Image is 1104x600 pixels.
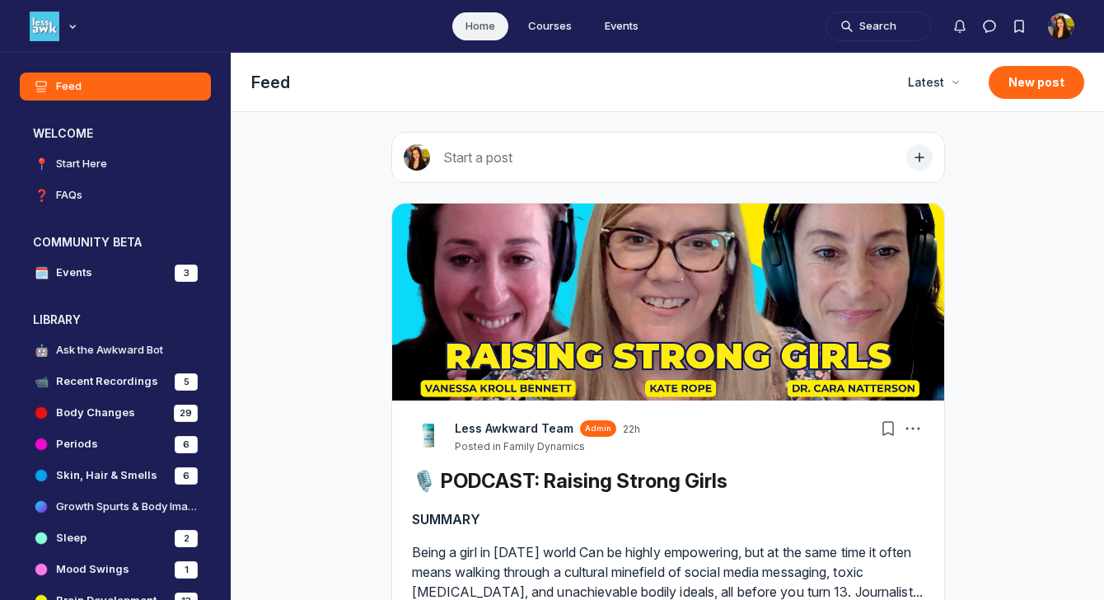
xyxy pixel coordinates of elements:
h3: COMMUNITY BETA [33,234,142,251]
button: Bookmarks [1004,12,1034,41]
button: User menu options [1048,13,1074,40]
button: Posted in Family Dynamics [455,440,585,453]
a: View Less Awkward Team profile [412,420,445,453]
span: 📹 [33,373,49,390]
a: Growth Spurts & Body Image [20,493,211,521]
div: 5 [175,373,198,391]
a: Sleep2 [20,524,211,552]
div: 6 [175,436,198,453]
h4: Events [56,265,92,281]
h1: Feed [251,71,885,94]
button: New post [989,66,1084,99]
span: ❓ [33,187,49,204]
h4: Start Here [56,156,107,172]
button: Notifications [945,12,975,41]
a: 🗓️Events3 [20,259,211,287]
button: View Less Awkward Team profileAdmin22hPosted in Family Dynamics [455,420,640,453]
span: 📍 [33,156,49,172]
header: Page Header [232,53,1104,112]
a: Body Changes29 [20,399,211,427]
h4: Mood Swings [56,561,129,578]
a: ❓FAQs [20,181,211,209]
button: Direct messages [975,12,1004,41]
a: Feed [20,73,211,101]
button: Latest [898,68,969,97]
h4: Periods [56,436,98,452]
a: 22h [623,423,640,436]
a: Skin, Hair & Smells6 [20,462,211,490]
a: 📍Start Here [20,150,211,178]
a: Courses [515,12,585,40]
div: 6 [175,467,198,485]
a: Events [592,12,652,40]
a: Periods6 [20,430,211,458]
a: Home [452,12,508,40]
h4: Ask the Awkward Bot [56,342,163,359]
h4: Growth Spurts & Body Image [56,499,198,515]
span: Admin [585,423,611,434]
div: 3 [175,265,198,282]
div: 29 [174,405,198,422]
strong: SUMMARY [412,511,481,527]
button: Bookmarks [877,417,900,440]
a: 🤖Ask the Awkward Bot [20,336,211,364]
button: Less Awkward Hub logo [30,10,81,43]
div: 2 [175,530,198,547]
button: Post actions [901,417,924,440]
button: LIBRARYCollapse space [20,307,211,333]
a: View Less Awkward Team profile [455,420,573,437]
img: Less Awkward Hub logo [30,12,59,41]
span: 🗓️ [33,265,49,281]
span: Start a post [443,149,512,166]
button: Start a post [391,132,945,183]
h4: Recent Recordings [56,373,158,390]
span: Latest [908,74,944,91]
a: Mood Swings1 [20,555,211,584]
h4: Body Changes [56,405,135,421]
span: 🤖 [33,342,49,359]
h3: WELCOME [33,125,93,142]
a: 🎙️ PODCAST: Raising Strong Girls [412,469,727,493]
div: 1 [175,561,198,579]
h4: FAQs [56,187,82,204]
h4: Feed [56,78,82,95]
button: COMMUNITY BETACollapse space [20,229,211,255]
button: Search [826,12,931,41]
h4: Sleep [56,530,87,546]
a: 📹Recent Recordings5 [20,368,211,396]
img: post cover image [392,204,944,401]
h3: LIBRARY [33,312,81,328]
h4: Skin, Hair & Smells [56,467,157,484]
button: WELCOMECollapse space [20,120,211,147]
